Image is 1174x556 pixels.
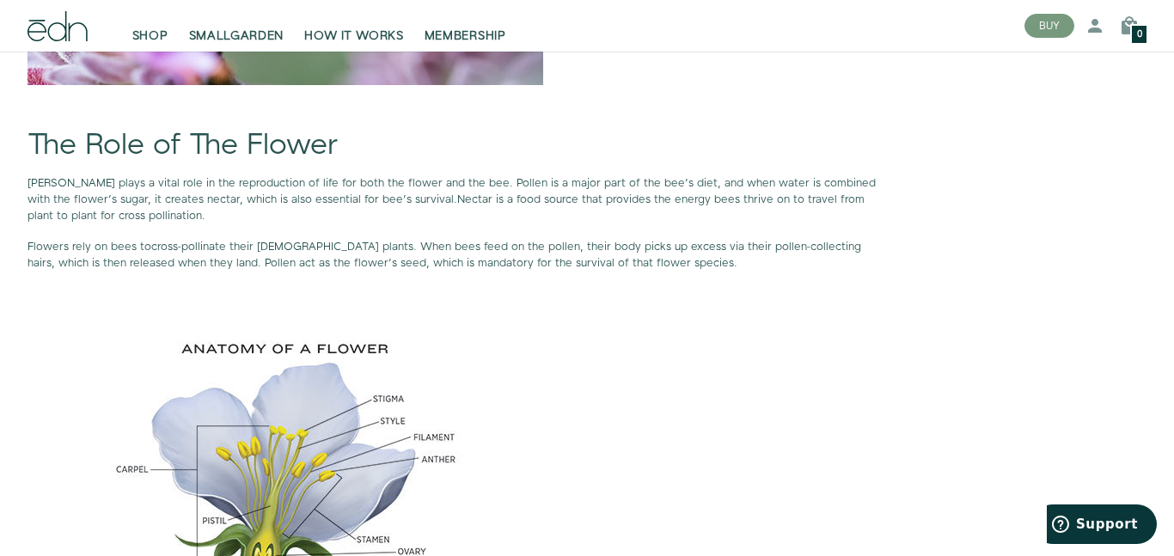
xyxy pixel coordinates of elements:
a: MEMBERSHIP [414,7,517,45]
div: Sort A > Z [7,7,1167,22]
div: Move To ... [7,115,1167,131]
span: SHOP [132,27,168,45]
a: SMALLGARDEN [179,7,295,45]
a: SHOP [122,7,179,45]
a: HOW IT WORKS [294,7,413,45]
div: Sign out [7,84,1167,100]
div: Sort New > Old [7,22,1167,38]
span: HOW IT WORKS [304,27,403,45]
span: cross-pollinate their [DEMOGRAPHIC_DATA] plants [151,239,413,254]
div: Delete [7,53,1167,69]
span: . When bees feed on the pollen, their body picks up excess via their pollen-collecting hairs, whi... [28,239,861,271]
span: [PERSON_NAME] plays a vital role in the reproduction of life for both the flower and the bee. Pol... [28,175,876,207]
span: Flowers rely on bees to [28,239,151,254]
div: Move To ... [7,38,1167,53]
span: Nectar is a food source that provides the energy bees thrive on to travel from plant to plant for... [28,192,865,223]
span: 0 [1137,30,1142,40]
div: Options [7,69,1167,84]
button: BUY [1024,14,1074,38]
span: MEMBERSHIP [425,27,506,45]
span: SMALLGARDEN [189,27,284,45]
h1: The Role of The Flower [28,130,878,162]
div: Rename [7,100,1167,115]
iframe: Opens a widget where you can find more information [1047,504,1157,547]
